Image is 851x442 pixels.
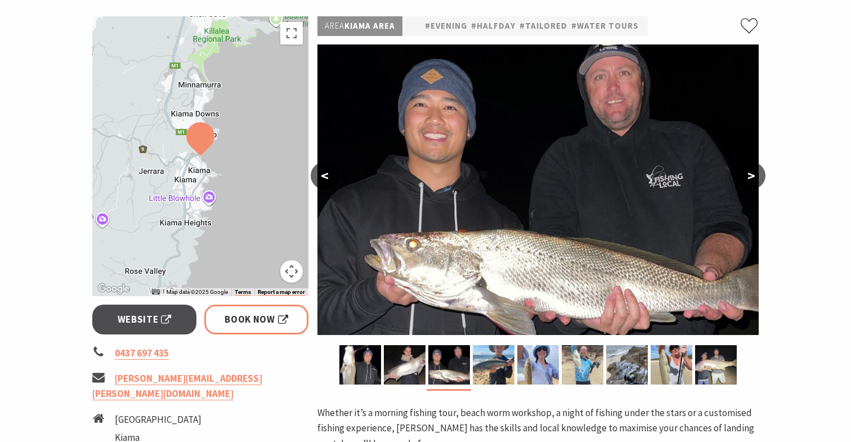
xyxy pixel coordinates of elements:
[339,345,381,385] img: Mullaway
[280,22,303,44] button: Toggle fullscreen view
[425,19,467,33] a: #Evening
[428,345,470,385] img: Mullaway
[519,19,567,33] a: #tailored
[571,19,639,33] a: #Water Tours
[562,345,603,385] img: Bream
[152,288,160,296] button: Keyboard shortcuts
[317,16,402,36] p: Kiama Area
[115,347,169,360] a: 0437 697 435
[325,20,344,31] span: Area
[517,345,559,385] img: Sand Whiting
[737,162,765,189] button: >
[92,372,262,400] a: [PERSON_NAME][EMAIL_ADDRESS][PERSON_NAME][DOMAIN_NAME]
[473,345,514,385] img: Salmon
[95,282,132,296] a: Open this area in Google Maps (opens a new window)
[311,162,339,189] button: <
[92,305,196,334] a: Website
[471,19,516,33] a: #halfday
[167,289,228,295] span: Map data ©2025 Google
[317,44,759,335] img: Mullaway
[118,312,172,327] span: Website
[606,345,648,385] img: Squid
[225,312,288,327] span: Book Now
[258,289,305,296] a: Report a map error
[235,289,251,296] a: Terms (opens in new tab)
[280,260,303,283] button: Map camera controls
[651,345,692,385] img: Sand Whiting
[204,305,308,334] a: Book Now
[95,282,132,296] img: Google
[695,345,737,385] img: Dewfish
[115,412,224,427] li: [GEOGRAPHIC_DATA]
[384,345,425,385] img: Mullaway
